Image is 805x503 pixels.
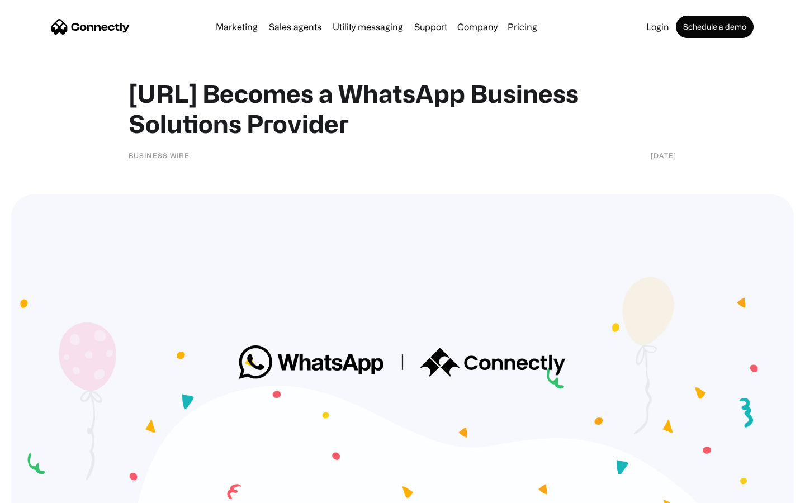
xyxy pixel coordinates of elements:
ul: Language list [22,483,67,499]
a: Pricing [503,22,542,31]
a: Sales agents [264,22,326,31]
h1: [URL] Becomes a WhatsApp Business Solutions Provider [129,78,676,139]
div: Company [457,19,498,35]
a: Marketing [211,22,262,31]
div: Business Wire [129,150,190,161]
a: Support [410,22,452,31]
aside: Language selected: English [11,483,67,499]
a: Login [642,22,674,31]
a: Schedule a demo [676,16,754,38]
div: [DATE] [651,150,676,161]
a: Utility messaging [328,22,408,31]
